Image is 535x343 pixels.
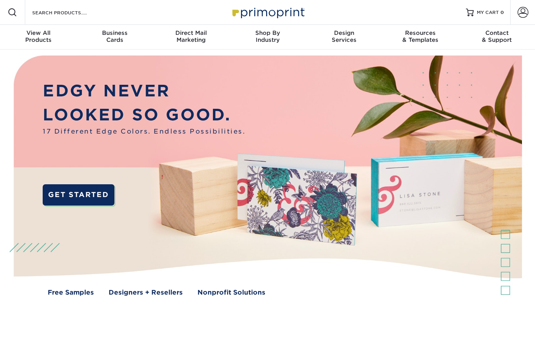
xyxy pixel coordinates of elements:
a: Free Samples [48,288,94,297]
span: MY CART [477,9,499,16]
a: DesignServices [306,25,382,50]
img: Primoprint [229,4,306,21]
a: Contact& Support [459,25,535,50]
a: GET STARTED [43,184,114,205]
a: BusinessCards [76,25,153,50]
p: LOOKED SO GOOD. [43,103,245,127]
span: Business [76,29,153,36]
div: Cards [76,29,153,43]
p: EDGY NEVER [43,79,245,103]
div: Industry [229,29,306,43]
input: SEARCH PRODUCTS..... [31,8,107,17]
a: Resources& Templates [382,25,459,50]
a: Designers + Resellers [109,288,183,297]
a: Nonprofit Solutions [197,288,265,297]
span: 17 Different Edge Colors. Endless Possibilities. [43,127,245,136]
span: Design [306,29,382,36]
span: Shop By [229,29,306,36]
div: Services [306,29,382,43]
span: Resources [382,29,459,36]
span: Direct Mail [153,29,229,36]
a: Shop ByIndustry [229,25,306,50]
div: & Templates [382,29,459,43]
div: & Support [459,29,535,43]
span: 0 [500,10,504,15]
div: Marketing [153,29,229,43]
a: Direct MailMarketing [153,25,229,50]
span: Contact [459,29,535,36]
